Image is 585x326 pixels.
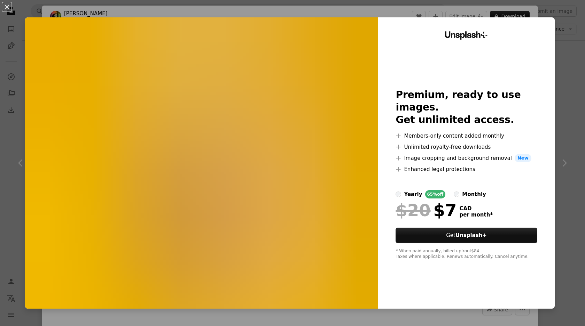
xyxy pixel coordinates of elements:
li: Unlimited royalty-free downloads [396,143,537,151]
li: Image cropping and background removal [396,154,537,162]
h2: Premium, ready to use images. Get unlimited access. [396,89,537,126]
span: $20 [396,201,430,219]
li: Enhanced legal protections [396,165,537,173]
div: yearly [404,190,422,198]
li: Members-only content added monthly [396,132,537,140]
input: monthly [454,191,459,197]
button: GetUnsplash+ [396,228,537,243]
strong: Unsplash+ [455,232,487,238]
span: per month * [459,212,493,218]
div: monthly [462,190,486,198]
div: 65% off [425,190,446,198]
input: yearly65%off [396,191,401,197]
div: $7 [396,201,457,219]
span: New [515,154,531,162]
span: CAD [459,205,493,212]
div: * When paid annually, billed upfront $84 Taxes where applicable. Renews automatically. Cancel any... [396,248,537,260]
